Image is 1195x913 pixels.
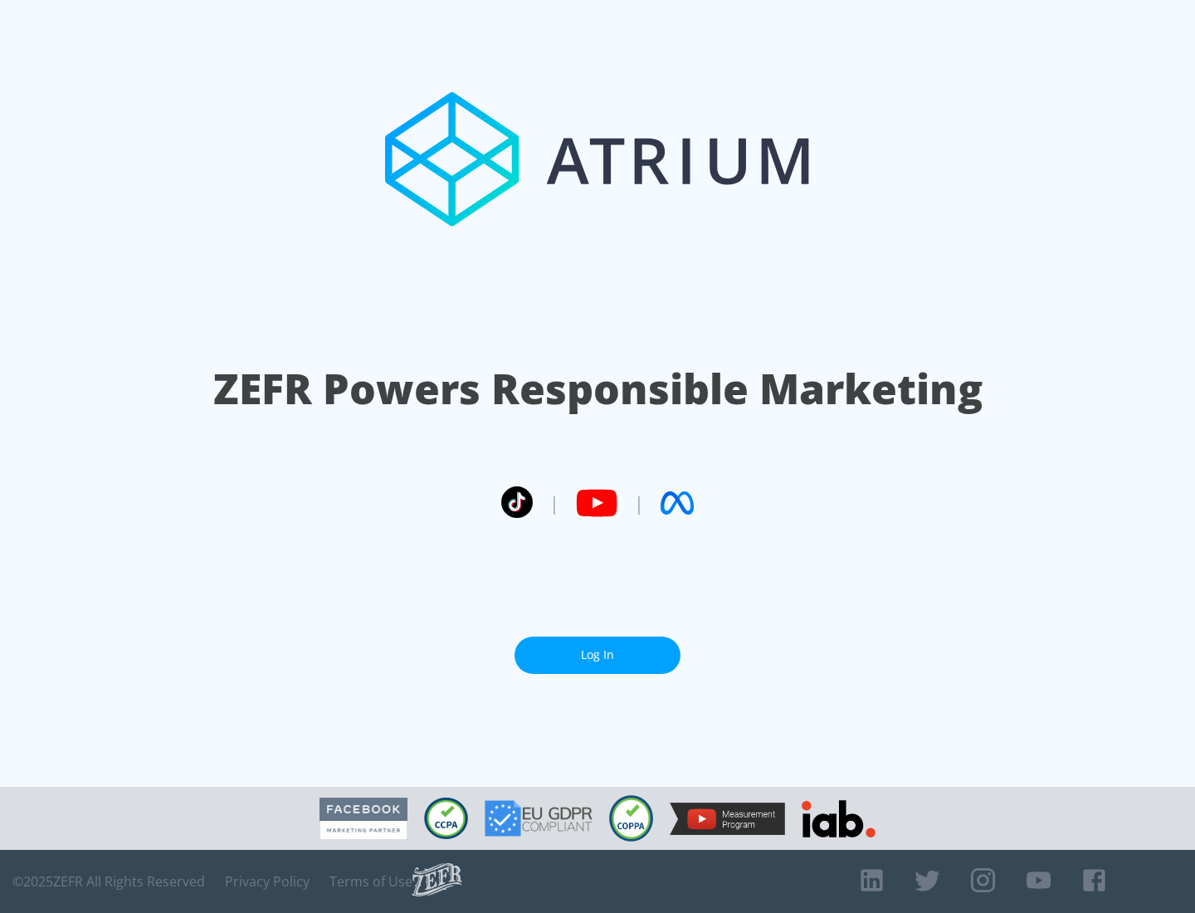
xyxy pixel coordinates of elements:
img: CCPA Compliant [424,798,468,839]
img: Facebook Marketing Partner [319,798,407,840]
a: Log In [515,637,680,674]
h1: ZEFR Powers Responsible Marketing [213,360,983,417]
span: © 2025 ZEFR All Rights Reserved [12,873,205,890]
img: GDPR Compliant [485,800,593,837]
span: | [634,491,644,515]
img: IAB [802,800,876,837]
a: Privacy Policy [225,873,310,890]
a: Terms of Use [329,873,412,890]
span: | [549,491,559,515]
img: COPPA Compliant [609,795,653,842]
img: YouTube Measurement Program [670,803,785,835]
